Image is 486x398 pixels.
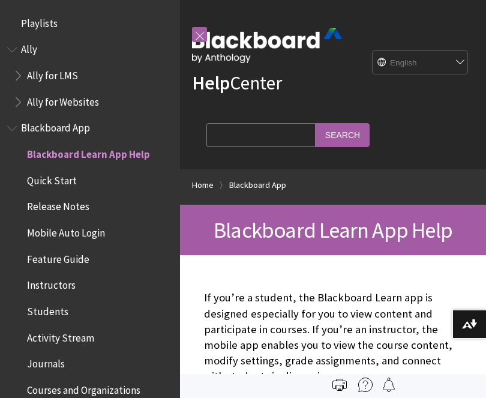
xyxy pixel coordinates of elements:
[316,123,370,146] input: Search
[214,216,452,244] span: Blackboard Learn App Help
[27,223,105,239] span: Mobile Auto Login
[27,144,150,160] span: Blackboard Learn App Help
[27,65,78,82] span: Ally for LMS
[358,378,373,392] img: More help
[192,71,282,95] a: HelpCenter
[192,71,230,95] strong: Help
[27,170,77,187] span: Quick Start
[229,178,286,193] a: Blackboard App
[204,290,462,384] p: If you’re a student, the Blackboard Learn app is designed especially for you to view content and ...
[27,354,65,370] span: Journals
[27,197,89,213] span: Release Notes
[27,92,99,108] span: Ally for Websites
[27,301,68,318] span: Students
[27,276,76,292] span: Instructors
[373,51,469,75] select: Site Language Selector
[21,40,37,56] span: Ally
[27,380,140,396] span: Courses and Organizations
[21,13,58,29] span: Playlists
[192,178,214,193] a: Home
[21,118,90,134] span: Blackboard App
[7,13,173,34] nav: Book outline for Playlists
[27,328,94,344] span: Activity Stream
[382,378,396,392] img: Follow this page
[7,40,173,112] nav: Book outline for Anthology Ally Help
[332,378,347,392] img: Print
[192,28,342,63] img: Blackboard by Anthology
[27,249,89,265] span: Feature Guide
